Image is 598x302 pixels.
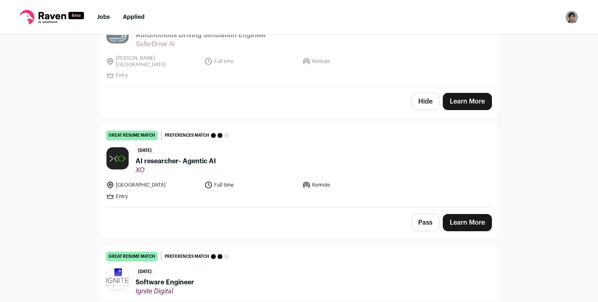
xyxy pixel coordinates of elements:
button: Hide [411,93,439,110]
button: Pass [411,214,439,231]
button: Open dropdown [565,11,578,24]
a: great resume match Preferences match [DATE] AI researcher- Agentic AI XO [GEOGRAPHIC_DATA] Full t... [100,124,498,207]
span: Ignite Digital [136,287,194,295]
li: Full time [204,181,298,189]
li: [GEOGRAPHIC_DATA] [106,181,199,189]
li: Remote [302,181,396,189]
a: Jobs [97,14,110,20]
span: XO [136,166,216,174]
span: [DATE] [136,147,154,155]
div: great resume match [106,252,158,261]
span: SaferDrive AI [136,40,267,48]
div: great resume match [106,131,158,140]
span: [DATE] [136,268,154,276]
span: AI researcher- Agentic AI [136,156,216,166]
span: Autonomous Driving Simulation Engineer [136,30,267,40]
span: Software Engineer [136,277,194,287]
span: Preferences match [165,131,209,140]
img: 16716175-medium_jpg [565,11,578,24]
img: 511063c0eac52e77bbdc2d2ce23617db3493541eccf9f491af65c7e434062716.png [106,268,129,291]
li: Entry [106,71,199,79]
li: Entry [106,192,199,201]
li: [PERSON_NAME][GEOGRAPHIC_DATA] [106,55,199,68]
a: Learn More [443,93,492,110]
li: Full time [204,55,298,68]
a: Applied [123,14,145,20]
span: Preferences match [165,252,209,261]
a: Learn More [443,214,492,231]
img: f04929724a777276b99fa9ae1c28e73ef238c75a3f58f49bb995a58e00fa75bd.jpg [106,147,129,169]
li: Remote [302,55,396,68]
